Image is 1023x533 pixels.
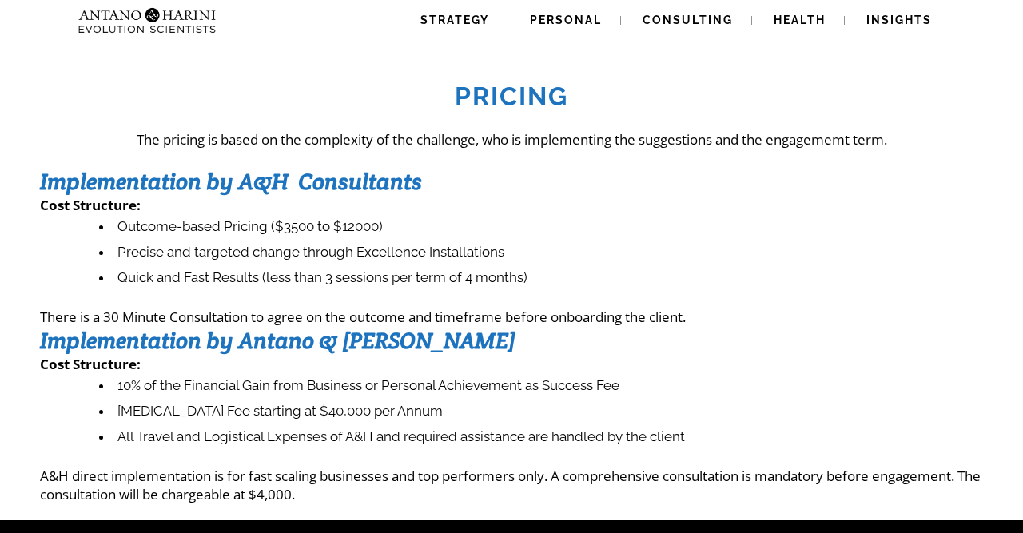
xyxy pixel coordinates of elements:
li: Quick and Fast Results (less than 3 sessions per term of 4 months) [99,265,983,291]
strong: Implementation by A&H Consultants [40,167,422,196]
span: Health [774,14,826,26]
span: Consulting [643,14,733,26]
p: There is a 30 Minute Consultation to agree on the outcome and timeframe before onboarding the cli... [40,308,983,326]
strong: Cost Structure [40,196,137,214]
strong: Implementation by Antano & [PERSON_NAME] [40,326,515,355]
li: 10% of the Financial Gain from Business or Personal Achievement as Success Fee [99,373,983,399]
li: [MEDICAL_DATA] Fee starting at $40,000 per Annum [99,399,983,424]
strong: : [137,196,141,214]
span: Strategy [420,14,489,26]
strong: Cost Structure: [40,355,141,373]
strong: Pricing [455,82,568,111]
li: All Travel and Logistical Expenses of A&H and required assistance are handled by the client [99,424,983,450]
p: A&H direct implementation is for fast scaling businesses and top performers only. A comprehensive... [40,467,983,503]
span: Personal [530,14,602,26]
p: The pricing is based on the complexity of the challenge, who is implementing the suggestions and ... [40,130,983,149]
li: Outcome-based Pricing ($3500 to $12000) [99,214,983,240]
li: Precise and targeted change through Excellence Installations [99,240,983,265]
span: Insights [866,14,932,26]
